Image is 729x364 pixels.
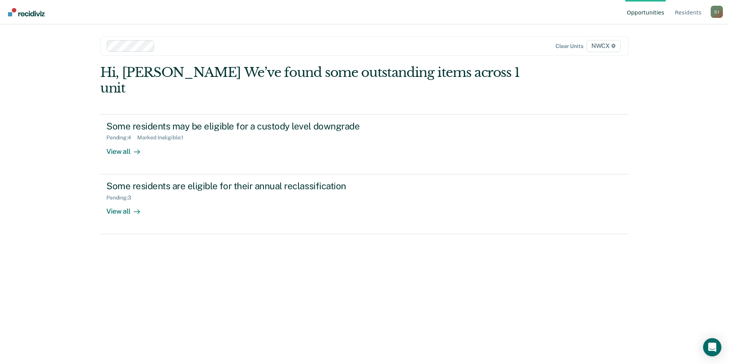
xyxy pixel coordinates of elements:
div: Open Intercom Messenger [703,338,721,356]
button: Profile dropdown button [711,6,723,18]
div: Pending : 3 [106,195,137,201]
div: Clear units [556,43,583,49]
div: Hi, [PERSON_NAME] We’ve found some outstanding items across 1 unit [100,65,523,96]
img: Recidiviz [8,8,45,16]
div: View all [106,141,149,156]
div: Pending : 4 [106,134,137,141]
a: Some residents may be eligible for a custody level downgradePending:4Marked Ineligible:1View all [100,114,629,174]
div: View all [106,201,149,216]
a: Some residents are eligible for their annual reclassificationPending:3View all [100,174,629,234]
span: NWCX [586,40,621,52]
div: Some residents may be eligible for a custody level downgrade [106,121,374,132]
div: Some residents are eligible for their annual reclassification [106,180,374,192]
div: C J [711,6,723,18]
div: Marked Ineligible : 1 [137,134,189,141]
